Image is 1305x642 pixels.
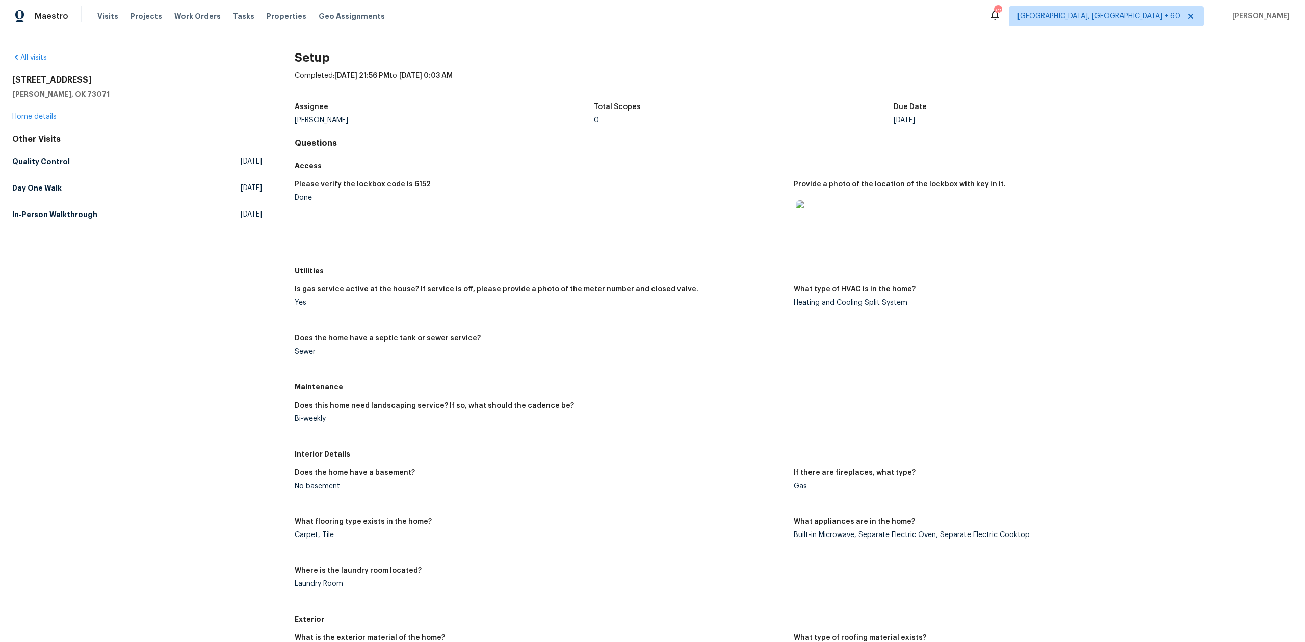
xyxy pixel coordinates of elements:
[994,6,1001,16] div: 702
[794,531,1285,539] div: Built-in Microwave, Separate Electric Oven, Separate Electric Cooktop
[174,11,221,21] span: Work Orders
[295,348,786,355] div: Sewer
[295,103,328,111] h5: Assignee
[12,113,57,120] a: Home details
[334,72,389,79] span: [DATE] 21:56 PM
[12,179,262,197] a: Day One Walk[DATE]
[12,152,262,171] a: Quality Control[DATE]
[794,518,915,525] h5: What appliances are in the home?
[295,483,786,490] div: No basement
[12,183,62,193] h5: Day One Walk
[35,11,68,21] span: Maestro
[295,402,574,409] h5: Does this home need landscaping service? If so, what should the cadence be?
[295,335,481,342] h5: Does the home have a septic tank or sewer service?
[594,103,641,111] h5: Total Scopes
[241,183,262,193] span: [DATE]
[295,449,1293,459] h5: Interior Details
[295,160,1293,171] h5: Access
[399,72,453,79] span: [DATE] 0:03 AM
[12,156,70,167] h5: Quality Control
[295,415,786,422] div: Bi-weekly
[130,11,162,21] span: Projects
[1017,11,1180,21] span: [GEOGRAPHIC_DATA], [GEOGRAPHIC_DATA] + 60
[794,181,1006,188] h5: Provide a photo of the location of the lockbox with key in it.
[295,382,1293,392] h5: Maintenance
[295,138,1293,148] h4: Questions
[295,469,415,476] h5: Does the home have a basement?
[295,52,1293,63] h2: Setup
[319,11,385,21] span: Geo Assignments
[794,469,916,476] h5: If there are fireplaces, what type?
[295,531,786,539] div: Carpet, Tile
[295,194,786,201] div: Done
[295,286,698,293] h5: Is gas service active at the house? If service is off, please provide a photo of the meter number...
[894,103,927,111] h5: Due Date
[295,634,445,641] h5: What is the exterior material of the home?
[794,634,926,641] h5: What type of roofing material exists?
[97,11,118,21] span: Visits
[267,11,306,21] span: Properties
[794,299,1285,306] div: Heating and Cooling Split System
[12,54,47,61] a: All visits
[241,209,262,220] span: [DATE]
[794,483,1285,490] div: Gas
[295,518,432,525] h5: What flooring type exists in the home?
[295,117,594,124] div: [PERSON_NAME]
[12,89,262,99] h5: [PERSON_NAME], OK 73071
[295,181,431,188] h5: Please verify the lockbox code is 6152
[794,286,916,293] h5: What type of HVAC is in the home?
[1228,11,1290,21] span: [PERSON_NAME]
[295,580,786,587] div: Laundry Room
[894,117,1193,124] div: [DATE]
[12,134,262,144] div: Other Visits
[241,156,262,167] span: [DATE]
[295,614,1293,624] h5: Exterior
[295,265,1293,276] h5: Utilities
[295,299,786,306] div: Yes
[12,205,262,224] a: In-Person Walkthrough[DATE]
[12,209,97,220] h5: In-Person Walkthrough
[295,567,422,574] h5: Where is the laundry room located?
[295,71,1293,97] div: Completed: to
[12,75,262,85] h2: [STREET_ADDRESS]
[233,13,254,20] span: Tasks
[594,117,894,124] div: 0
